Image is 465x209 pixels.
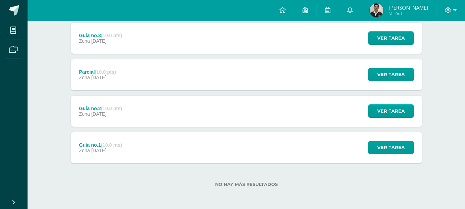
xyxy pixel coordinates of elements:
span: Ver tarea [377,32,405,44]
strong: (10.0 pts) [95,69,116,75]
span: [DATE] [91,148,106,153]
span: [DATE] [91,38,106,44]
strong: (10.0 pts) [101,33,122,38]
div: Guía no.3 [79,33,122,38]
span: Zona [79,111,90,117]
div: Parcial [79,69,116,75]
span: Zona [79,148,90,153]
span: [DATE] [91,75,106,80]
button: Ver tarea [368,104,414,118]
strong: (10.0 pts) [101,106,122,111]
span: Ver tarea [377,141,405,154]
span: Zona [79,75,90,80]
span: [DATE] [91,111,106,117]
span: Ver tarea [377,68,405,81]
button: Ver tarea [368,31,414,45]
span: Mi Perfil [389,10,428,16]
label: No hay más resultados [71,182,422,187]
span: Zona [79,38,90,44]
div: Guía no.2 [79,106,122,111]
div: Guía no.1 [79,142,122,148]
button: Ver tarea [368,141,414,154]
span: Ver tarea [377,105,405,117]
button: Ver tarea [368,68,414,81]
img: 72b8bc70e068d9684a4dba7b474e215a.png [370,3,383,17]
strong: (10.0 pts) [101,142,122,148]
span: [PERSON_NAME] [389,4,428,11]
